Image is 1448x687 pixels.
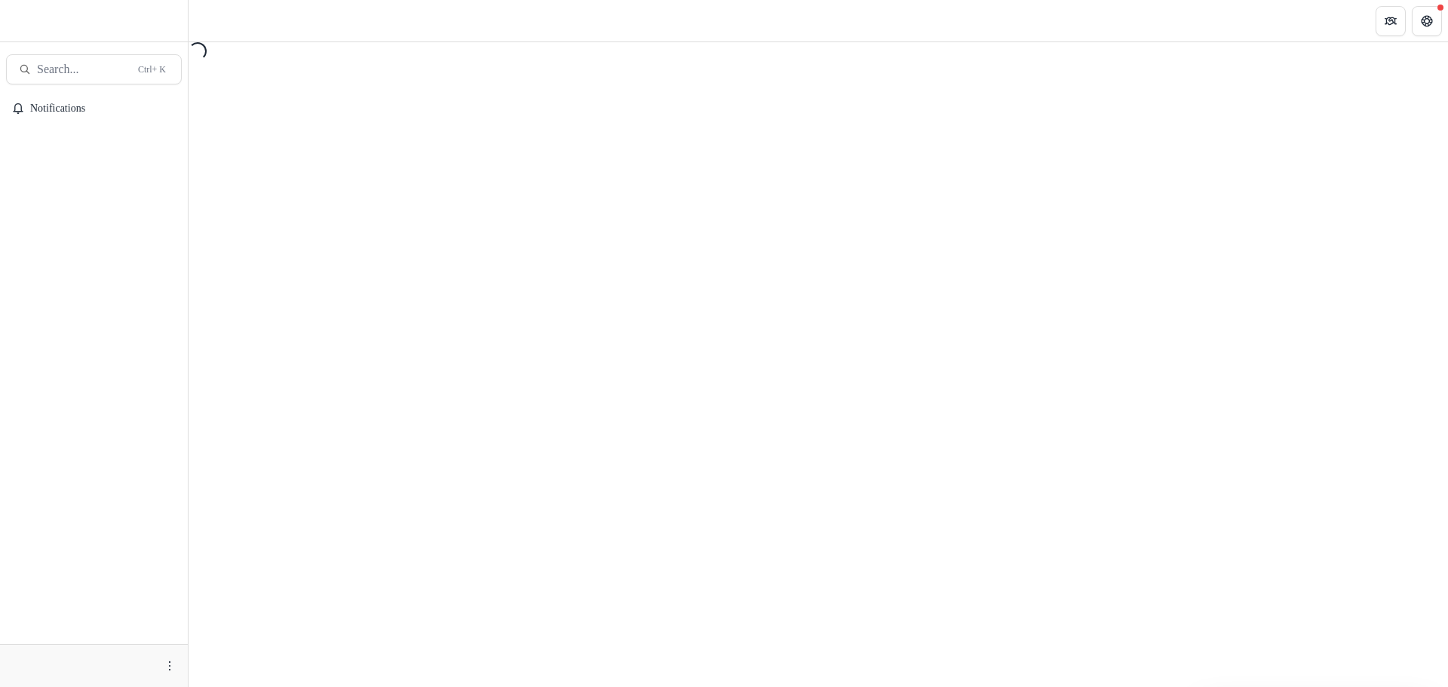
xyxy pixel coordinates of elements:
button: Partners [1376,6,1406,36]
div: Ctrl + K [132,61,169,78]
button: Notifications [6,97,182,121]
span: Notifications [30,103,176,115]
button: Search... [6,54,182,84]
button: Get Help [1412,6,1442,36]
span: Search... [37,62,126,76]
button: More [161,657,179,675]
